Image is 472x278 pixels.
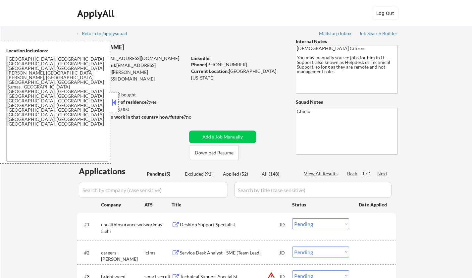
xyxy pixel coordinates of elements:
div: ATS [144,201,172,208]
div: 52 sent / 200 bought [77,91,187,98]
input: Search by title (case sensitive) [234,182,392,198]
div: ehealthinsurance.wd5.ehi [101,221,144,234]
div: Desktop Support Specialist [180,221,280,228]
button: Log Out [372,7,398,20]
button: Download Resume [190,145,239,160]
div: All (148) [262,171,295,177]
div: Date Applied [359,201,388,208]
div: no [186,114,205,120]
div: Title [172,201,286,208]
a: Job Search Builder [359,31,398,37]
div: $40,000 [77,106,187,113]
div: JD [279,247,286,258]
div: Mailslurp Inbox [319,31,352,36]
div: Company [101,201,144,208]
div: #1 [84,221,96,228]
div: JD [279,218,286,230]
div: ApplyAll [77,8,116,19]
div: [GEOGRAPHIC_DATA][US_STATE] [191,68,285,81]
div: Applications [79,167,144,175]
div: ← Return to /applysquad [76,31,133,36]
div: Applied (52) [223,171,256,177]
div: Next [377,170,388,177]
div: [PERSON_NAME][EMAIL_ADDRESS][DOMAIN_NAME] [77,69,187,82]
div: [PHONE_NUMBER] [191,61,285,68]
div: Squad Notes [296,99,398,105]
div: Service Desk Analyst - SME (Team Lead) [180,250,280,256]
div: View All Results [304,170,340,177]
div: [EMAIL_ADDRESS][DOMAIN_NAME] [77,62,187,75]
strong: Current Location: [191,68,229,74]
strong: LinkedIn: [191,55,211,61]
div: Back [347,170,358,177]
div: workday [144,221,172,228]
div: Internal Notes [296,38,398,45]
div: [EMAIL_ADDRESS][DOMAIN_NAME] [77,55,187,62]
div: Location Inclusions: [6,47,108,54]
div: #2 [84,250,96,256]
div: 1 / 1 [362,170,377,177]
div: Pending (5) [147,171,180,177]
div: Job Search Builder [359,31,398,36]
strong: Phone: [191,62,206,67]
strong: Will need Visa to work in that country now/future?: [77,114,187,120]
div: Status [292,198,349,210]
div: yes [77,99,185,105]
div: Excluded (91) [185,171,218,177]
div: [PERSON_NAME] [77,43,213,51]
div: icims [144,250,172,256]
a: Mailslurp Inbox [319,31,352,37]
input: Search by company (case sensitive) [79,182,228,198]
a: ← Return to /applysquad [76,31,133,37]
div: careers-[PERSON_NAME] [101,250,144,262]
button: Add a Job Manually [189,131,256,143]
